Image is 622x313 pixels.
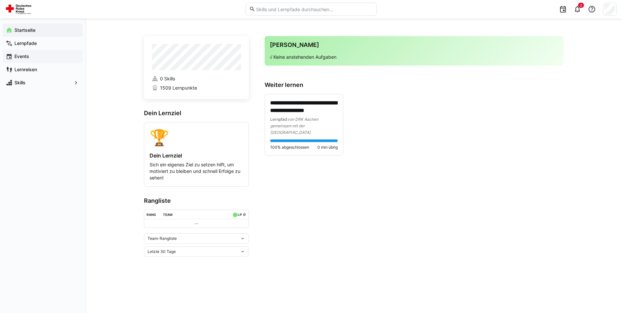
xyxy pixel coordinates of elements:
span: 1509 Lernpunkte [160,85,197,91]
span: 0 Skills [160,75,175,82]
h3: Rangliste [144,197,249,204]
span: 2 [580,3,582,7]
span: Lernpfad [270,117,287,122]
p: Sich ein eigenes Ziel zu setzen hilft, um motiviert zu bleiben und schnell Erfolge zu sehen! [150,161,243,181]
p: √ Keine anstehenden Aufgaben [270,54,558,60]
span: Team-Rangliste [148,236,177,241]
h3: [PERSON_NAME] [270,41,558,49]
div: 🏆 [150,128,243,147]
span: Letzte 30 Tage [148,249,176,254]
h3: Dein Lernziel [144,110,249,117]
span: 100% abgeschlossen [270,145,309,150]
a: ø [243,211,246,217]
span: 0 min übrig [317,145,338,150]
h3: Weiter lernen [265,81,564,89]
a: 0 Skills [152,75,241,82]
span: von DRK Aachen gemeinsam mit der [GEOGRAPHIC_DATA] [270,117,318,135]
div: Rang [147,213,156,217]
div: Team [163,213,172,217]
div: LP [238,213,242,217]
input: Skills und Lernpfade durchsuchen… [255,6,373,12]
h4: Dein Lernziel [150,152,243,159]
